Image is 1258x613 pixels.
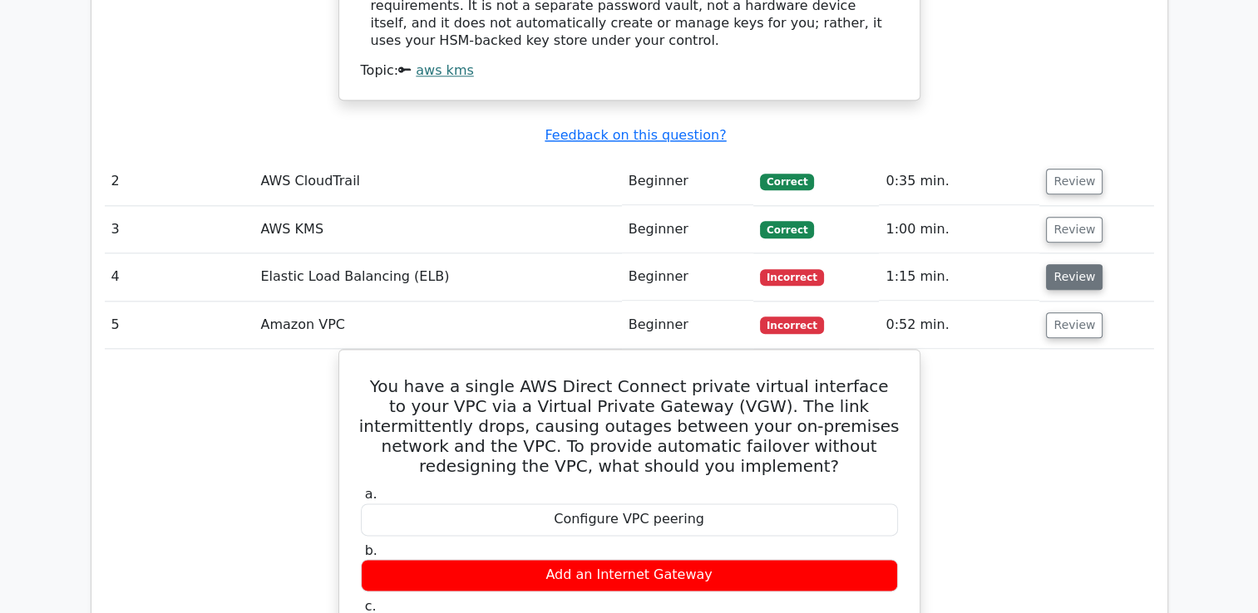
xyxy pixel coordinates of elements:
td: 4 [105,253,254,301]
button: Review [1046,264,1103,290]
td: AWS KMS [254,206,621,253]
td: Amazon VPC [254,302,621,349]
td: 2 [105,158,254,205]
button: Review [1046,312,1103,338]
td: 0:35 min. [879,158,1039,205]
td: AWS CloudTrail [254,158,621,205]
div: Topic: [361,62,898,80]
td: 1:15 min. [879,253,1039,301]
td: Elastic Load Balancing (ELB) [254,253,621,301]
a: Feedback on this question? [545,127,726,143]
td: 5 [105,302,254,349]
span: Incorrect [760,269,824,286]
span: Incorrect [760,316,824,333]
td: 1:00 min. [879,206,1039,253]
td: Beginner [622,302,753,349]
div: Configure VPC peering [361,503,898,536]
span: b. [365,542,377,558]
span: a. [365,486,377,502]
td: Beginner [622,206,753,253]
td: 3 [105,206,254,253]
button: Review [1046,217,1103,243]
td: Beginner [622,253,753,301]
span: Correct [760,221,814,238]
a: aws kms [416,62,474,78]
td: Beginner [622,158,753,205]
td: 0:52 min. [879,302,1039,349]
h5: You have a single AWS Direct Connect private virtual interface to your VPC via a Virtual Private ... [359,376,900,476]
div: Add an Internet Gateway [361,559,898,591]
span: Correct [760,174,814,190]
button: Review [1046,169,1103,194]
